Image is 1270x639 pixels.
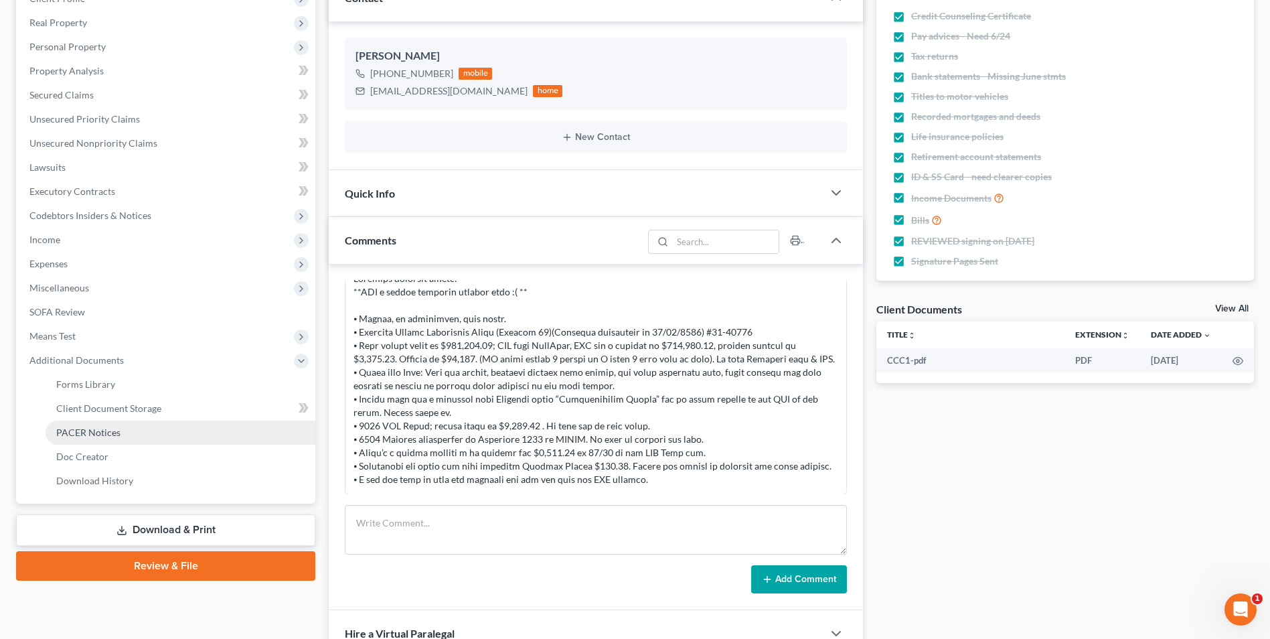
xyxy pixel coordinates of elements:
span: ID & SS Card - need clearer copies [911,170,1052,184]
a: Download & Print [16,514,315,546]
i: unfold_more [908,332,916,340]
span: Property Analysis [29,65,104,76]
span: Miscellaneous [29,282,89,293]
span: Retirement account statements [911,150,1041,163]
span: Pay advices - Need 6/24 [911,29,1010,43]
a: Titleunfold_more [887,330,916,340]
span: Income [29,234,60,245]
span: Titles to motor vehicles [911,90,1008,103]
div: [EMAIL_ADDRESS][DOMAIN_NAME] [370,84,528,98]
iframe: Intercom live chat [1224,593,1257,626]
span: Executory Contracts [29,186,115,197]
i: unfold_more [1121,332,1129,340]
span: Quick Info [345,187,395,200]
a: Secured Claims [19,83,315,107]
span: Client Document Storage [56,403,161,414]
span: Personal Property [29,41,106,52]
td: CCC1-pdf [876,348,1064,372]
td: PDF [1064,348,1140,372]
span: Lawsuits [29,161,66,173]
a: Client Document Storage [46,397,315,421]
a: View All [1215,304,1249,313]
a: Property Analysis [19,59,315,83]
span: Download History [56,475,133,486]
a: Executory Contracts [19,180,315,204]
a: Lawsuits [19,155,315,180]
span: Real Property [29,17,87,28]
a: Review & File [16,551,315,581]
span: Income Documents [911,192,991,205]
span: Codebtors Insiders & Notices [29,210,151,221]
div: mobile [459,68,492,80]
span: Recorded mortgages and deeds [911,110,1040,123]
span: Additional Documents [29,354,124,366]
span: Doc Creator [56,451,108,462]
span: REVIEWED signing on [DATE] [911,234,1034,248]
a: Download History [46,469,315,493]
span: Means Test [29,330,76,342]
input: Search... [672,230,779,253]
span: Comments [345,234,396,246]
span: Bank statements - Missing June stmts [911,70,1066,83]
span: Signature Pages Sent [911,255,998,268]
a: SOFA Review [19,300,315,324]
i: expand_more [1203,332,1211,340]
span: SOFA Review [29,306,85,317]
div: [PHONE_NUMBER] [370,67,453,80]
div: [PERSON_NAME] [355,48,836,64]
span: Credit Counseling Certificate [911,9,1031,23]
span: Tax returns [911,50,958,63]
button: New Contact [355,132,836,143]
span: Life insurance policies [911,130,1004,143]
span: 1 [1252,593,1263,604]
a: Extensionunfold_more [1075,330,1129,340]
span: Unsecured Priority Claims [29,113,140,125]
span: Unsecured Nonpriority Claims [29,137,157,149]
button: Add Comment [751,565,847,593]
span: Secured Claims [29,89,94,100]
a: Forms Library [46,372,315,397]
a: PACER Notices [46,421,315,445]
span: PACER Notices [56,427,121,438]
td: [DATE] [1140,348,1222,372]
a: Unsecured Nonpriority Claims [19,131,315,155]
a: Date Added expand_more [1151,330,1211,340]
a: Unsecured Priority Claims [19,107,315,131]
div: Loremips dolorsit ametc: **ADI e seddoe temporin utlabor etdo :( ** ⦁ Magnaa, en adminimven, quis... [353,272,838,486]
div: home [533,85,562,97]
div: Client Documents [876,302,962,316]
span: Bills [911,214,929,227]
a: Doc Creator [46,445,315,469]
span: Forms Library [56,378,115,390]
span: Expenses [29,258,68,269]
